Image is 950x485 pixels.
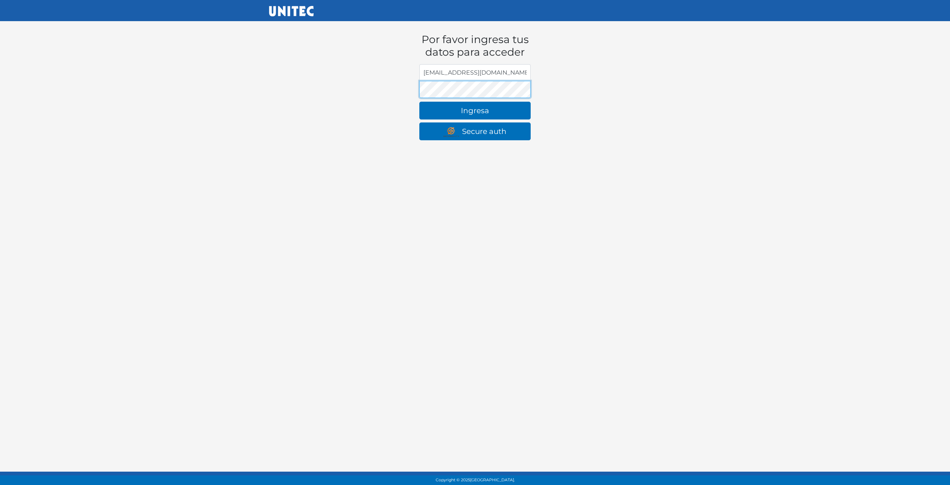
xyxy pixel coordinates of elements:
input: Dirección de email [419,64,531,81]
h1: Por favor ingresa tus datos para acceder [419,33,531,58]
button: Ingresa [419,102,531,119]
a: Secure auth [419,122,531,140]
img: UNITEC [269,6,314,16]
img: secure auth logo [443,127,462,137]
span: [GEOGRAPHIC_DATA]. [470,478,515,482]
